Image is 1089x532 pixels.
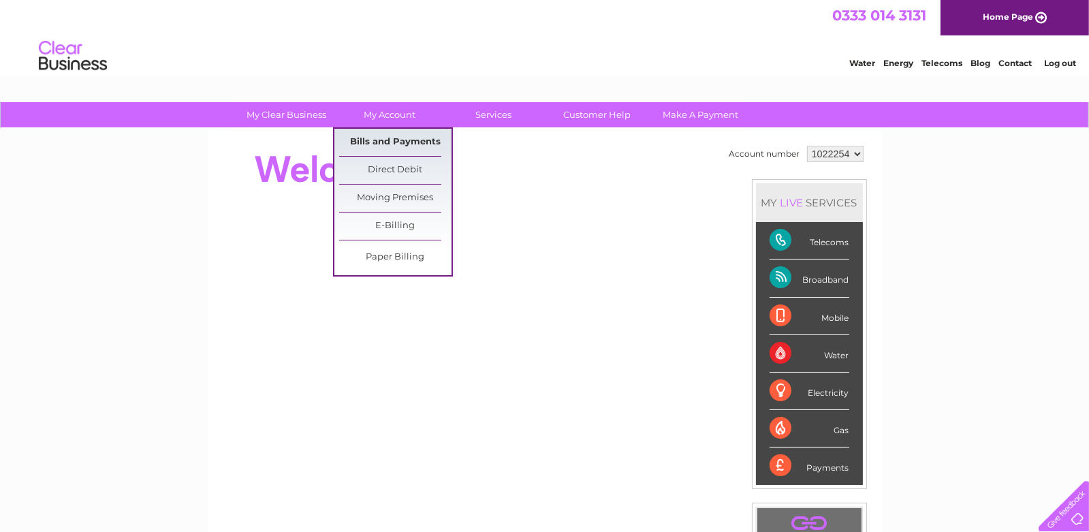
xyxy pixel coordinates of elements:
[770,260,849,297] div: Broadband
[770,222,849,260] div: Telecoms
[921,58,962,68] a: Telecoms
[339,185,452,212] a: Moving Premises
[770,298,849,335] div: Mobile
[339,244,452,271] a: Paper Billing
[541,102,653,127] a: Customer Help
[770,373,849,410] div: Electricity
[778,196,806,209] div: LIVE
[437,102,550,127] a: Services
[970,58,990,68] a: Blog
[339,213,452,240] a: E-Billing
[38,35,108,77] img: logo.png
[230,102,343,127] a: My Clear Business
[339,129,452,156] a: Bills and Payments
[1044,58,1076,68] a: Log out
[770,448,849,484] div: Payments
[644,102,757,127] a: Make A Payment
[339,157,452,184] a: Direct Debit
[883,58,913,68] a: Energy
[832,7,926,24] a: 0333 014 3131
[998,58,1032,68] a: Contact
[334,102,446,127] a: My Account
[726,142,804,166] td: Account number
[756,183,863,222] div: MY SERVICES
[849,58,875,68] a: Water
[223,7,867,66] div: Clear Business is a trading name of Verastar Limited (registered in [GEOGRAPHIC_DATA] No. 3667643...
[770,410,849,448] div: Gas
[770,335,849,373] div: Water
